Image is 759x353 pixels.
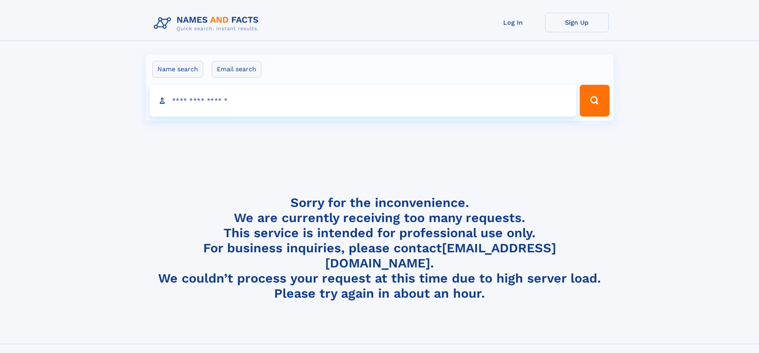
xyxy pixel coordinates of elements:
[151,195,609,301] h4: Sorry for the inconvenience. We are currently receiving too many requests. This service is intend...
[545,13,609,32] a: Sign Up
[150,85,577,117] input: search input
[212,61,261,78] label: Email search
[151,13,265,34] img: Logo Names and Facts
[580,85,609,117] button: Search Button
[325,240,556,271] a: [EMAIL_ADDRESS][DOMAIN_NAME]
[152,61,203,78] label: Name search
[481,13,545,32] a: Log In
